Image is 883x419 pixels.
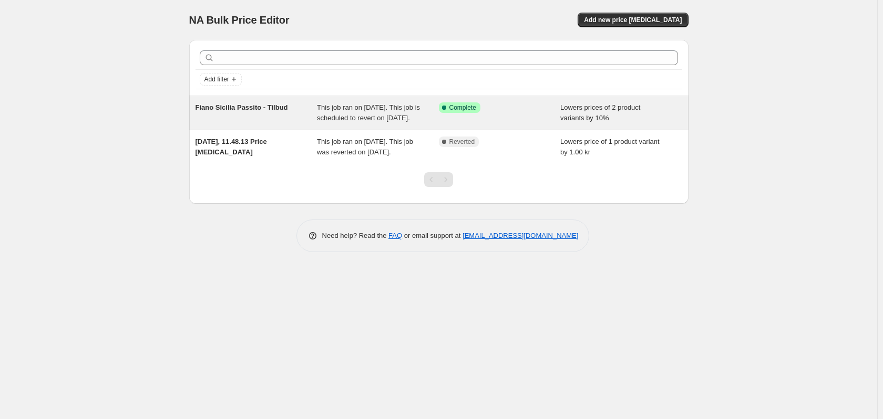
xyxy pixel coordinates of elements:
a: [EMAIL_ADDRESS][DOMAIN_NAME] [463,232,578,239]
span: Fiano Sicilia Passito - Tilbud [196,103,288,111]
button: Add new price [MEDICAL_DATA] [578,13,688,27]
span: This job ran on [DATE]. This job is scheduled to revert on [DATE]. [317,103,420,122]
span: NA Bulk Price Editor [189,14,290,26]
a: FAQ [388,232,402,239]
span: Lowers price of 1 product variant by 1.00 kr [560,138,660,156]
button: Add filter [200,73,242,86]
span: Reverted [449,138,475,146]
nav: Pagination [424,172,453,187]
span: Need help? Read the [322,232,389,239]
span: [DATE], 11.48.13 Price [MEDICAL_DATA] [196,138,267,156]
span: Complete [449,103,476,112]
span: Lowers prices of 2 product variants by 10% [560,103,640,122]
span: This job ran on [DATE]. This job was reverted on [DATE]. [317,138,413,156]
span: or email support at [402,232,463,239]
span: Add new price [MEDICAL_DATA] [584,16,682,24]
span: Add filter [204,75,229,83]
